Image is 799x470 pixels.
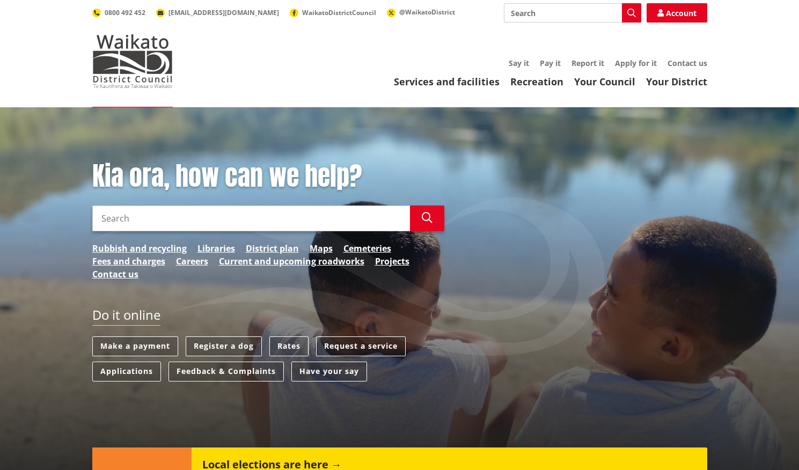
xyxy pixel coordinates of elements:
a: Projects [375,255,409,268]
a: Contact us [668,58,707,68]
a: [EMAIL_ADDRESS][DOMAIN_NAME] [156,8,279,17]
a: Request a service [316,336,406,356]
a: Account [647,3,707,23]
a: Fees and charges [92,255,165,268]
a: Contact us [92,268,138,281]
a: Say it [509,58,529,68]
img: Waikato District Council - Te Kaunihera aa Takiwaa o Waikato [92,34,173,88]
h2: Do it online [92,307,160,326]
a: Cemeteries [343,242,391,255]
h1: Kia ora, how can we help? [92,161,444,192]
a: Current and upcoming roadworks [219,255,364,268]
a: Rubbish and recycling [92,242,187,255]
a: 0800 492 452 [92,8,145,17]
span: WaikatoDistrictCouncil [302,8,376,17]
a: Recreation [510,75,563,88]
a: Feedback & Complaints [168,362,284,381]
a: Your Council [574,75,635,88]
a: Rates [269,336,309,356]
span: [EMAIL_ADDRESS][DOMAIN_NAME] [168,8,279,17]
a: Careers [176,255,208,268]
a: Applications [92,362,161,381]
a: WaikatoDistrictCouncil [290,8,376,17]
a: Apply for it [615,58,657,68]
span: @WaikatoDistrict [399,8,455,17]
a: @WaikatoDistrict [387,8,455,17]
a: Services and facilities [394,75,500,88]
a: Your District [646,75,707,88]
a: Make a payment [92,336,178,356]
input: Search input [92,205,410,231]
a: Report it [571,58,604,68]
a: Register a dog [186,336,262,356]
a: Libraries [197,242,235,255]
a: District plan [246,242,299,255]
span: 0800 492 452 [105,8,145,17]
a: Maps [310,242,333,255]
input: Search input [504,3,641,23]
a: Pay it [540,58,561,68]
a: Have your say [291,362,367,381]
